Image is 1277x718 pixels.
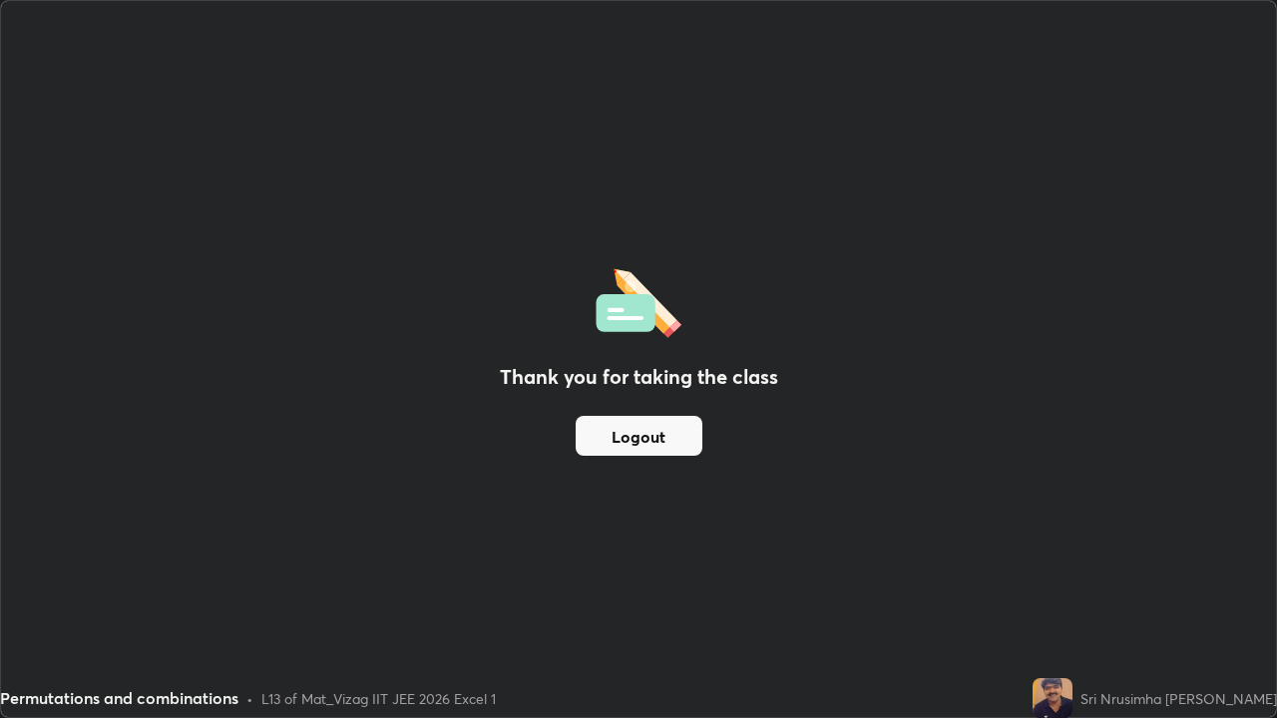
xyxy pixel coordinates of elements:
[596,262,681,338] img: offlineFeedback.1438e8b3.svg
[500,362,778,392] h2: Thank you for taking the class
[246,688,253,709] div: •
[1080,688,1277,709] div: Sri Nrusimha [PERSON_NAME]
[576,416,702,456] button: Logout
[1033,678,1072,718] img: f54d720e133a4ee1b1c0d1ef8fff5f48.jpg
[261,688,496,709] div: L13 of Mat_Vizag IIT JEE 2026 Excel 1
